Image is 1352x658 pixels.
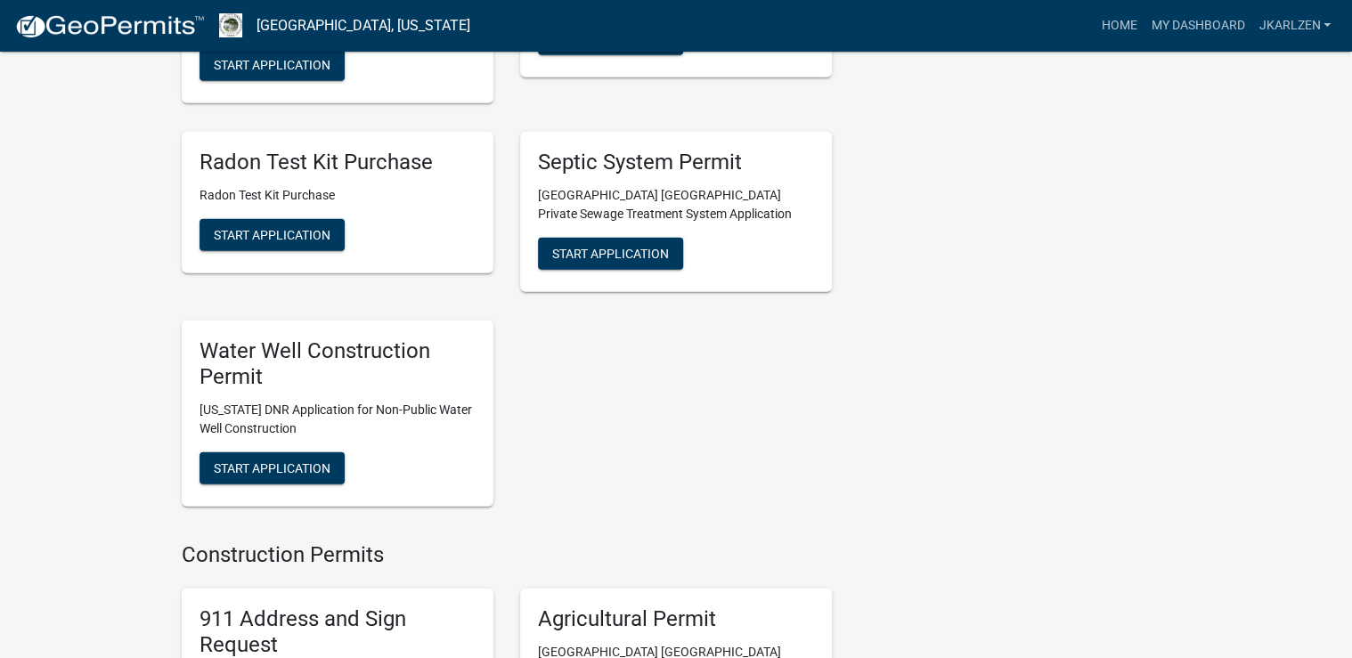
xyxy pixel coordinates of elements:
h5: Water Well Construction Permit [200,338,476,390]
h5: 911 Address and Sign Request [200,606,476,658]
a: JKarlzen [1251,9,1338,43]
a: My Dashboard [1144,9,1251,43]
span: Start Application [214,460,330,475]
button: Start Application [200,49,345,81]
h5: Radon Test Kit Purchase [200,150,476,175]
h5: Septic System Permit [538,150,814,175]
span: Start Application [552,247,669,261]
p: Radon Test Kit Purchase [200,186,476,205]
a: Home [1094,9,1144,43]
img: Boone County, Iowa [219,13,242,37]
p: [GEOGRAPHIC_DATA] [GEOGRAPHIC_DATA] Private Sewage Treatment System Application [538,186,814,223]
h5: Agricultural Permit [538,606,814,632]
p: [US_STATE] DNR Application for Non-Public Water Well Construction [200,401,476,438]
h4: Construction Permits [182,542,832,568]
button: Start Application [538,238,683,270]
span: Start Application [214,58,330,72]
span: Start Application [214,228,330,242]
a: [GEOGRAPHIC_DATA], [US_STATE] [257,11,470,41]
button: Start Application [200,452,345,484]
button: Start Application [200,219,345,251]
